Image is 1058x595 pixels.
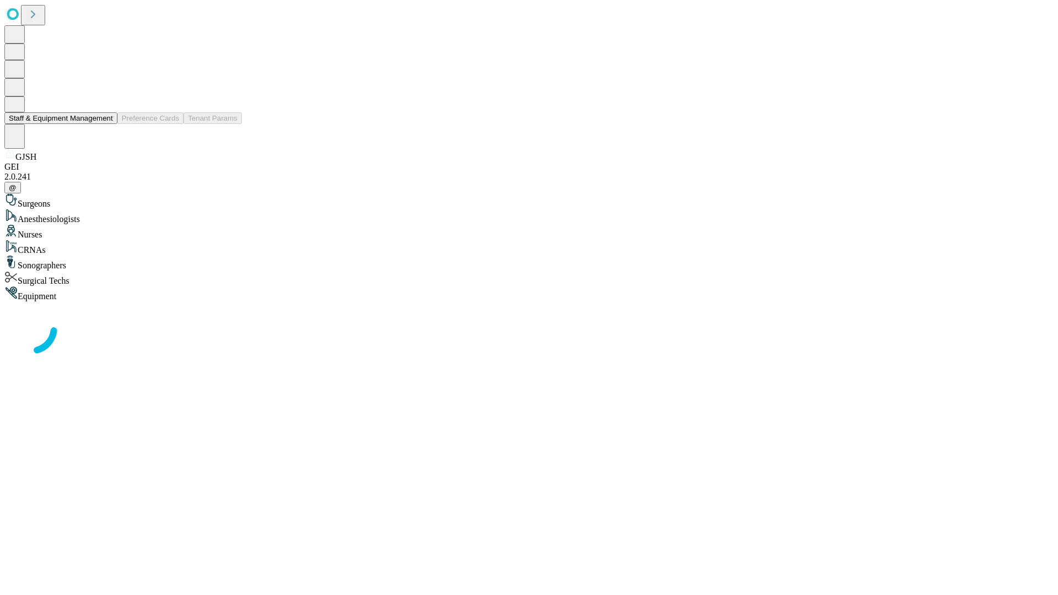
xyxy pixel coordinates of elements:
[4,182,21,193] button: @
[4,162,1054,172] div: GEI
[117,112,183,124] button: Preference Cards
[15,152,36,161] span: GJSH
[4,209,1054,224] div: Anesthesiologists
[4,193,1054,209] div: Surgeons
[9,183,17,192] span: @
[4,224,1054,240] div: Nurses
[4,172,1054,182] div: 2.0.241
[4,286,1054,301] div: Equipment
[183,112,242,124] button: Tenant Params
[4,240,1054,255] div: CRNAs
[4,271,1054,286] div: Surgical Techs
[4,255,1054,271] div: Sonographers
[4,112,117,124] button: Staff & Equipment Management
